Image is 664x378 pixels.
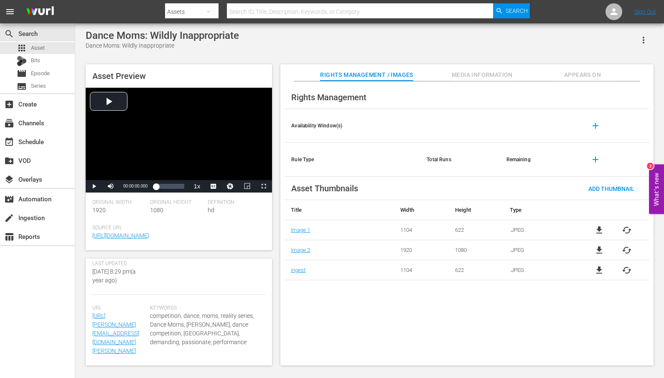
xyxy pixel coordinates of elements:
[4,156,14,166] span: VOD
[551,70,614,80] span: Appears On
[585,116,605,136] button: add
[17,81,27,91] span: Series
[622,225,632,235] button: cached
[420,143,499,177] th: Total Runs
[500,143,579,177] th: Remaining
[20,2,60,22] img: ans4CAIJ8jUAAAAAAAAAAAAAAAAAAAAAAAAgQb4GAAAAAAAAAAAAAAAAAAAAAAAAJMjXAAAAAAAAAAAAAAAAAAAAAAAAgAT5G...
[590,155,600,165] span: add
[86,30,239,41] div: Dance Moms: Wildly Inappropriate
[622,245,632,255] button: cached
[285,143,420,177] th: Rule Type
[208,199,261,206] span: Definition
[5,7,15,17] span: menu
[291,92,366,102] span: Rights Management
[506,3,528,18] span: Search
[394,220,449,240] td: 1104
[4,232,14,242] span: Reports
[594,225,604,235] a: file_download
[31,69,50,78] span: Episode
[394,200,449,220] th: Width
[86,180,102,193] button: Play
[150,207,163,213] span: 1080
[590,121,600,131] span: add
[4,137,14,147] span: Schedule
[208,207,214,213] span: hd
[4,99,14,109] span: Create
[4,213,14,223] span: Ingestion
[291,227,310,233] a: Image 1
[92,207,106,213] span: 1920
[582,185,641,192] span: Add Thumbnail
[92,312,139,354] a: [URL][PERSON_NAME][EMAIL_ADDRESS][DOMAIN_NAME][PERSON_NAME]
[449,240,504,260] td: 1080
[622,265,632,275] button: cached
[291,247,310,253] a: Image 2
[92,199,146,206] span: Original Width
[285,109,420,143] th: Availability Window(s)
[86,88,272,193] div: Video Player
[255,180,272,193] button: Fullscreen
[239,180,255,193] button: Picture-in-Picture
[291,183,358,193] span: Asset Thumbnails
[17,43,27,53] span: Asset
[17,68,27,79] span: Episode
[647,162,654,169] div: 2
[594,265,604,275] a: file_download
[123,184,148,188] span: 00:00:00.000
[17,56,27,66] div: Bits
[394,260,449,280] td: 1104
[156,184,184,189] div: Progress Bar
[92,261,146,267] span: Last Updated
[504,240,577,260] td: .JPEG
[493,3,530,18] button: Search
[31,82,46,90] span: Series
[92,232,149,239] a: [URL][DOMAIN_NAME]
[31,44,45,52] span: Asset
[92,225,261,231] span: Source Url
[4,29,14,39] span: Search
[291,267,305,273] a: ingest
[92,305,146,312] span: Url
[4,118,14,128] span: Channels
[92,71,146,81] span: Asset Preview
[449,260,504,280] td: 622
[582,181,641,196] button: Add Thumbnail
[504,260,577,280] td: .JPEG
[394,240,449,260] td: 1920
[4,175,14,185] span: Overlays
[31,56,40,65] span: Bits
[504,220,577,240] td: .JPEG
[150,305,261,312] span: Keywords
[594,245,604,255] a: file_download
[4,194,14,204] span: Automation
[150,312,261,347] span: competition, dance, moms, reality series, Dance Moms, [PERSON_NAME], dance competition, [GEOGRAPH...
[649,164,664,214] button: Open Feedback Widget
[451,70,514,80] span: Media Information
[150,199,204,206] span: Original Height
[585,150,605,170] button: add
[92,268,136,284] span: [DATE] 8:29 pm ( a year ago )
[205,180,222,193] button: Captions
[449,220,504,240] td: 622
[320,70,413,80] span: Rights Management / Images
[634,8,656,15] a: Sign Out
[504,200,577,220] th: Type
[222,180,239,193] button: Jump To Time
[285,200,394,220] th: Title
[449,200,504,220] th: Height
[188,180,205,193] button: Playback Rate
[86,41,239,50] div: Dance Moms: Wildly Inappropriate
[102,180,119,193] button: Mute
